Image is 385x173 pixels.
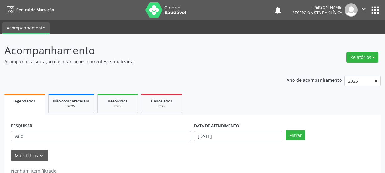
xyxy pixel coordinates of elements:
button:  [358,3,370,17]
button: apps [370,5,381,16]
label: DATA DE ATENDIMENTO [194,121,239,131]
img: img [345,3,358,17]
p: Ano de acompanhamento [287,76,342,84]
button: notifications [273,6,282,14]
span: Cancelados [151,98,172,104]
span: Recepcionista da clínica [292,10,342,15]
div: 2025 [146,104,177,109]
p: Acompanhamento [4,43,268,58]
div: [PERSON_NAME] [292,5,342,10]
input: Selecione um intervalo [194,131,282,142]
span: Agendados [14,98,35,104]
p: Acompanhe a situação das marcações correntes e finalizadas [4,58,268,65]
span: Resolvidos [108,98,127,104]
a: Acompanhamento [2,22,50,34]
div: 2025 [102,104,133,109]
button: Relatórios [346,52,378,63]
button: Mais filtroskeyboard_arrow_down [11,150,48,161]
i:  [360,6,367,13]
i: keyboard_arrow_down [38,152,45,159]
input: Nome, CNS [11,131,191,142]
span: Não compareceram [53,98,89,104]
label: PESQUISAR [11,121,32,131]
a: Central de Marcação [4,5,54,15]
span: Central de Marcação [16,7,54,13]
div: 2025 [53,104,89,109]
button: Filtrar [286,130,305,141]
